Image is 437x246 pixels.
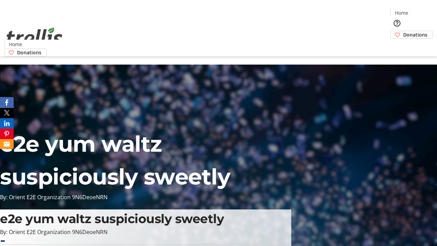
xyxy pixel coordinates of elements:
[17,49,41,56] span: Donations
[4,41,26,48] a: Home
[390,39,404,52] button: Cart
[4,49,47,56] a: Donations
[395,9,408,16] span: Home
[390,31,433,39] a: Donations
[391,9,412,16] a: Home
[9,41,22,48] span: Home
[4,20,65,54] img: Orient E2E Organization 9N6DeoeNRN's Logo
[403,31,427,38] span: Donations
[390,16,404,30] button: Help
